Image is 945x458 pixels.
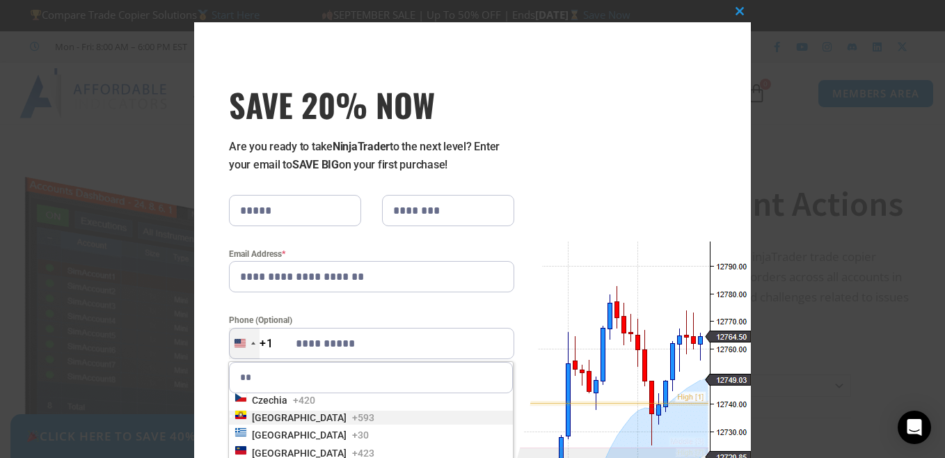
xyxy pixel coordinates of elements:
span: +420 [293,393,315,407]
label: Email Address [229,247,514,261]
p: Are you ready to take to the next level? Enter your email to on your first purchase! [229,138,514,174]
strong: NinjaTrader [333,140,390,153]
div: Open Intercom Messenger [898,411,931,444]
span: [GEOGRAPHIC_DATA] [252,428,347,442]
button: Selected country [229,328,273,359]
label: Phone (Optional) [229,313,514,327]
span: Czechia [252,393,287,407]
span: +593 [352,411,374,425]
span: [GEOGRAPHIC_DATA] [252,411,347,425]
span: +30 [352,428,369,442]
h3: SAVE 20% NOW [229,85,514,124]
strong: SAVE BIG [292,158,339,171]
div: +1 [260,335,273,353]
input: Search [229,362,513,393]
